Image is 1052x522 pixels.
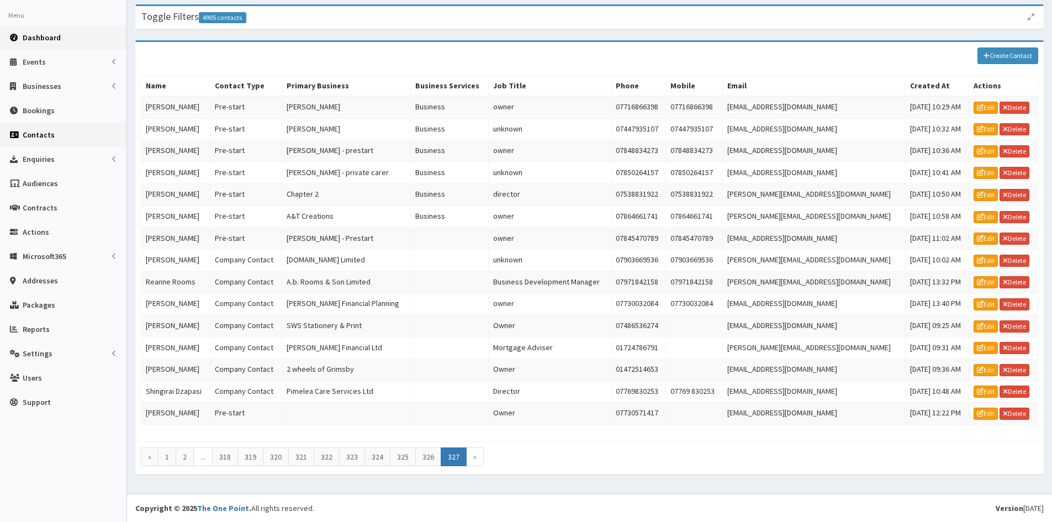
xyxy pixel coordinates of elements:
td: Company Contact [210,293,282,315]
td: 07447935107 [611,118,666,140]
a: Edit [974,145,998,157]
td: [DATE] 10:41 AM [905,162,969,184]
td: Business [411,205,489,228]
th: Phone [611,75,666,96]
td: Company Contact [210,250,282,272]
td: Company Contact [210,359,282,381]
a: Delete [1000,276,1029,288]
a: 321 [288,447,314,466]
td: 07850264157 [666,162,723,184]
a: Delete [1000,233,1029,245]
td: A&T Creations [282,205,411,228]
td: [PERSON_NAME] Financial Planning [282,293,411,315]
td: [DATE] 13:32 PM [905,271,969,293]
span: Businesses [23,81,61,91]
a: Edit [974,342,998,354]
td: 07848834273 [666,140,723,162]
td: [PERSON_NAME] [141,184,210,206]
a: Edit [974,211,998,223]
td: Mortgage Adviser [489,337,611,359]
td: Pre-start [210,205,282,228]
a: Edit [974,189,998,201]
td: [DATE] 09:36 AM [905,359,969,381]
td: 07486536274 [611,315,666,337]
td: [PERSON_NAME][EMAIL_ADDRESS][DOMAIN_NAME] [723,271,906,293]
td: 01724786791 [611,337,666,359]
td: [DATE] 10:02 AM [905,250,969,272]
a: 319 [237,447,263,466]
strong: Copyright © 2025 . [135,503,251,513]
span: Users [23,373,42,383]
td: Company Contact [210,337,282,359]
a: Edit [974,102,998,114]
a: 320 [263,447,289,466]
th: Job Title [489,75,611,96]
td: Reanne Rooms [141,271,210,293]
td: [PERSON_NAME] [141,140,210,162]
td: [PERSON_NAME][EMAIL_ADDRESS][DOMAIN_NAME] [723,205,906,228]
td: [PERSON_NAME][EMAIL_ADDRESS][DOMAIN_NAME] [723,337,906,359]
a: 326 [415,447,441,466]
a: Delete [1000,364,1029,376]
td: unknown [489,250,611,272]
td: [PERSON_NAME] [141,228,210,250]
td: A.b. Rooms & Son Limited [282,271,411,293]
td: [EMAIL_ADDRESS][DOMAIN_NAME] [723,140,906,162]
td: owner [489,140,611,162]
td: [EMAIL_ADDRESS][DOMAIN_NAME] [723,228,906,250]
td: 07716866398 [666,96,723,118]
td: [PERSON_NAME] - private carer [282,162,411,184]
td: 07864661741 [666,205,723,228]
a: The One Point [197,503,249,513]
a: Edit [974,233,998,245]
td: Business [411,140,489,162]
a: Delete [1000,145,1029,157]
span: Events [23,57,46,67]
a: Edit [974,364,998,376]
td: 07538831922 [611,184,666,206]
a: Edit [974,298,998,310]
a: Delete [1000,167,1029,179]
td: Business [411,184,489,206]
span: Packages [23,300,55,310]
td: [DATE] 09:25 AM [905,315,969,337]
a: 324 [364,447,390,466]
td: [PERSON_NAME] [141,337,210,359]
span: 4905 contacts [199,12,246,24]
td: [PERSON_NAME] [141,96,210,118]
td: [PERSON_NAME] [141,359,210,381]
div: [DATE] [996,503,1044,514]
td: Company Contact [210,381,282,403]
td: unknown [489,162,611,184]
td: 07730032084 [611,293,666,315]
td: [PERSON_NAME][EMAIL_ADDRESS][DOMAIN_NAME] [723,250,906,272]
a: Delete [1000,189,1029,201]
td: [PERSON_NAME] - prestart [282,140,411,162]
td: 07730571417 [611,403,666,425]
td: 07971842158 [666,271,723,293]
a: 322 [314,447,340,466]
td: [DATE] 09:31 AM [905,337,969,359]
a: 323 [339,447,365,466]
td: [EMAIL_ADDRESS][DOMAIN_NAME] [723,381,906,403]
span: Actions [23,227,49,237]
th: Email [723,75,906,96]
td: Pre-start [210,228,282,250]
td: [PERSON_NAME] [282,118,411,140]
span: Reports [23,324,50,334]
td: 07845470789 [666,228,723,250]
td: [EMAIL_ADDRESS][DOMAIN_NAME] [723,293,906,315]
td: [PERSON_NAME] [282,96,411,118]
a: Edit [974,320,998,333]
span: Contacts [23,130,55,140]
th: Name [141,75,210,96]
td: Pre-start [210,403,282,425]
a: Delete [1000,123,1029,135]
a: 1 [158,447,176,466]
td: Chapter 2 [282,184,411,206]
td: director [489,184,611,206]
td: [EMAIL_ADDRESS][DOMAIN_NAME] [723,162,906,184]
a: Edit [974,255,998,267]
td: [EMAIL_ADDRESS][DOMAIN_NAME] [723,96,906,118]
td: [DATE] 10:50 AM [905,184,969,206]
